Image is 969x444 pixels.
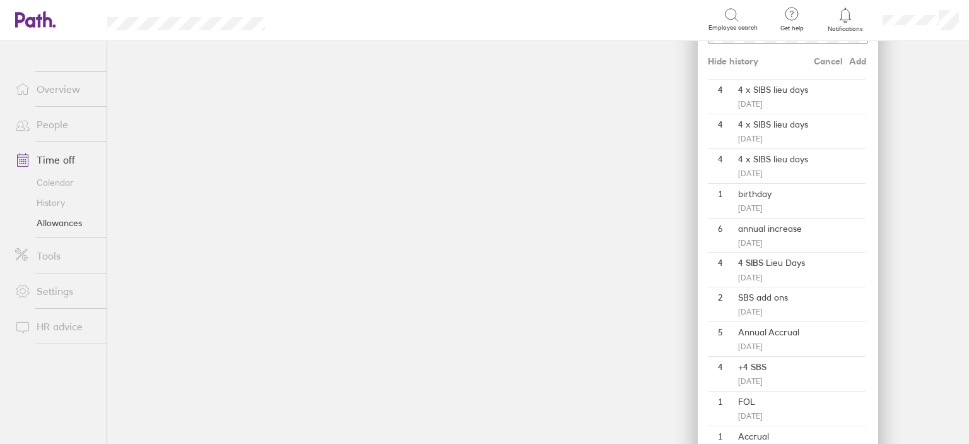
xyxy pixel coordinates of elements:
div: 4 x SIBS lieu days [733,80,866,100]
button: Cancel [814,51,843,71]
a: HR advice [5,314,107,339]
span: Get help [772,25,813,32]
div: Annual Accrual [733,322,866,342]
a: People [5,112,107,137]
div: FOL [733,392,866,412]
a: Overview [5,76,107,102]
button: Add [843,51,868,71]
div: 4 [708,148,733,183]
a: Calendar [5,172,107,193]
div: annual increase [733,219,866,239]
span: Add [848,51,868,71]
a: Settings [5,279,107,304]
span: Notifications [825,25,866,33]
div: 4 [708,114,733,148]
div: Search [299,13,331,25]
div: 4 [708,252,733,287]
div: birthday [733,184,866,204]
div: 5 [708,321,733,356]
div: 4 [708,79,733,114]
span: Employee search [708,24,758,32]
div: 2 [708,287,733,321]
a: History [5,193,107,213]
a: Time off [5,147,107,172]
div: 6 [708,218,733,253]
div: 4 SIBS Lieu Days [733,253,866,273]
a: Tools [5,243,107,268]
div: 4 [708,356,733,391]
a: Notifications [825,6,866,33]
div: SBS add ons [733,287,866,308]
div: 4 x SIBS lieu days [733,114,866,135]
a: Allowances [5,213,107,233]
div: 4 x SIBS lieu days [733,149,866,169]
div: 1 [708,391,733,426]
div: +4 SBS [733,357,866,377]
button: Hide history [708,51,758,71]
div: 1 [708,183,733,218]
